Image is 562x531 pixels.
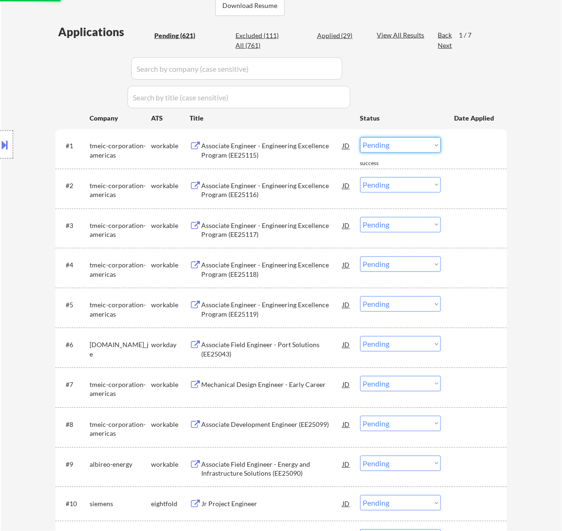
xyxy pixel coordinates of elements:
div: Next [438,41,453,50]
input: Search by title (case sensitive) [128,86,350,108]
div: #10 [66,500,82,509]
div: workable [151,420,190,430]
div: JD [342,137,351,154]
div: JD [342,336,351,353]
div: Pending (621) [154,31,201,40]
div: #7 [66,380,82,390]
div: JD [342,217,351,234]
div: #9 [66,460,82,470]
div: Back [438,30,453,40]
div: JD [342,495,351,512]
div: tmeic-corporation-americas [90,420,151,439]
div: siemens [90,500,151,509]
div: JD [342,177,351,194]
div: tmeic-corporation-americas [90,380,151,399]
div: workable [151,460,190,470]
div: Date Applied [455,114,496,123]
div: Associate Engineer - Engineering Excellence Program (EE25115) [201,142,343,160]
div: JD [342,416,351,433]
div: Associate Field Engineer - Port Solutions (EE25043) [201,341,343,359]
div: albireo-energy [90,460,151,470]
div: tmeic-corporation-americas [90,301,151,319]
div: All (761) [235,41,282,50]
div: Mechanical Design Engineer - Early Career [201,380,343,390]
div: Associate Field Engineer - Energy and Infrastructure Solutions (EE25090) [201,460,343,478]
div: Jr Project Engineer [201,500,343,509]
div: #4 [66,261,82,270]
div: workable [151,182,190,191]
div: #5 [66,301,82,310]
div: workable [151,142,190,151]
div: JD [342,296,351,313]
div: [DOMAIN_NAME]_je [90,341,151,359]
div: Associate Engineer - Engineering Excellence Program (EE25118) [201,261,343,279]
div: workable [151,261,190,270]
div: Status [360,109,441,126]
div: tmeic-corporation-americas [90,261,151,279]
div: workable [151,380,190,390]
div: Associate Engineer - Engineering Excellence Program (EE25117) [201,221,343,240]
div: workable [151,221,190,231]
div: Associate Development Engineer (EE25099) [201,420,343,430]
div: success [360,160,398,168]
div: #8 [66,420,82,430]
div: View All Results [377,30,427,40]
div: Excluded (111) [235,31,282,40]
div: Title [190,114,351,123]
div: 1 / 7 [459,30,481,40]
div: Associate Engineer - Engineering Excellence Program (EE25116) [201,182,343,200]
div: JD [342,456,351,473]
div: workday [151,341,190,350]
div: workable [151,301,190,310]
div: ATS [151,114,190,123]
div: JD [342,376,351,393]
div: JD [342,257,351,273]
div: #6 [66,341,82,350]
input: Search by company (case sensitive) [131,57,342,80]
div: Applications [58,26,151,38]
div: Associate Engineer - Engineering Excellence Program (EE25119) [201,301,343,319]
div: Applied (29) [317,31,364,40]
div: eightfold [151,500,190,509]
